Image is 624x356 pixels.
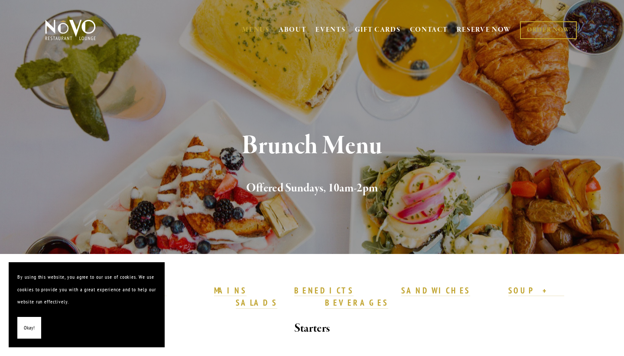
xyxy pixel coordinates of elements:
[315,26,345,34] a: EVENTS
[279,26,307,34] a: ABOUT
[43,19,97,41] img: Novo Restaurant &amp; Lounge
[401,285,471,297] a: SANDWICHES
[59,132,565,160] h1: Brunch Menu
[242,26,270,34] a: MENUS
[410,22,448,38] a: CONTACT
[214,285,247,296] strong: MAINS
[17,271,156,308] p: By using this website, you agree to our use of cookies. We use cookies to provide you with a grea...
[214,285,247,297] a: MAINS
[325,297,388,308] strong: BEVERAGES
[294,285,354,297] a: BENEDICTS
[294,321,330,336] strong: Starters
[520,21,577,39] a: ORDER NOW
[59,179,565,198] h2: Offered Sundays, 10am-2pm
[17,317,41,339] button: Okay!
[355,22,401,38] a: GIFT CARDS
[325,297,388,309] a: BEVERAGES
[24,322,35,334] span: Okay!
[236,285,564,309] a: SOUP + SALADS
[294,285,354,296] strong: BENEDICTS
[401,285,471,296] strong: SANDWICHES
[9,262,165,347] section: Cookie banner
[457,22,511,38] a: RESERVE NOW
